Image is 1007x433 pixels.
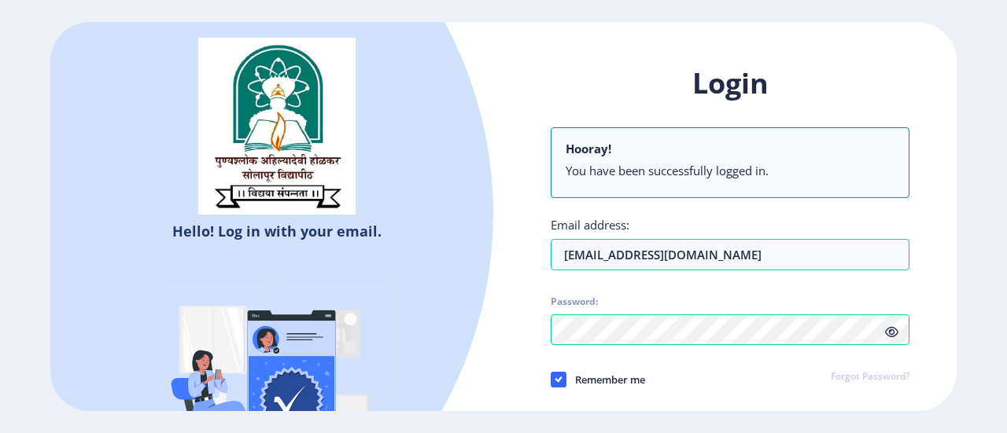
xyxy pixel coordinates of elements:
[551,217,629,233] label: Email address:
[566,141,611,156] b: Hooray!
[198,38,356,215] img: sulogo.png
[566,163,894,178] li: You have been successfully logged in.
[551,64,909,102] h1: Login
[551,295,598,308] label: Password:
[831,370,909,384] a: Forgot Password?
[551,239,909,270] input: Email address
[566,370,645,389] span: Remember me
